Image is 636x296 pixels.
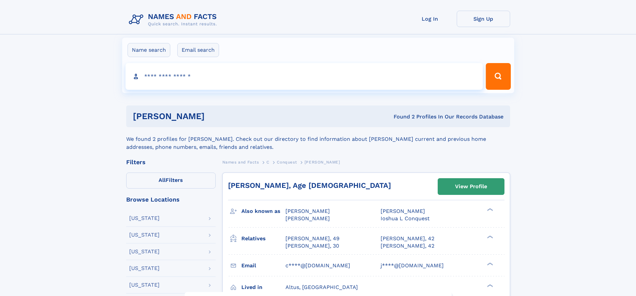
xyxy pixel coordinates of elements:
[126,63,483,90] input: search input
[241,206,285,217] h3: Also known as
[133,112,299,120] h1: [PERSON_NAME]
[381,235,434,242] a: [PERSON_NAME], 42
[277,158,297,166] a: Conquest
[381,215,430,222] span: Ioshua L Conquest
[403,11,457,27] a: Log In
[129,249,160,254] div: [US_STATE]
[241,260,285,271] h3: Email
[455,179,487,194] div: View Profile
[485,208,493,212] div: ❯
[285,235,340,242] a: [PERSON_NAME], 49
[126,173,216,189] label: Filters
[285,208,330,214] span: [PERSON_NAME]
[126,197,216,203] div: Browse Locations
[381,208,425,214] span: [PERSON_NAME]
[304,160,340,165] span: [PERSON_NAME]
[266,158,269,166] a: C
[381,242,434,250] a: [PERSON_NAME], 42
[126,127,510,151] div: We found 2 profiles for [PERSON_NAME]. Check out our directory to find information about [PERSON_...
[241,282,285,293] h3: Lived in
[126,11,222,29] img: Logo Names and Facts
[128,43,170,57] label: Name search
[485,262,493,266] div: ❯
[159,177,166,183] span: All
[438,179,504,195] a: View Profile
[285,215,330,222] span: [PERSON_NAME]
[486,63,510,90] button: Search Button
[129,266,160,271] div: [US_STATE]
[285,242,339,250] a: [PERSON_NAME], 30
[222,158,259,166] a: Names and Facts
[485,283,493,288] div: ❯
[299,113,503,120] div: Found 2 Profiles In Our Records Database
[266,160,269,165] span: C
[457,11,510,27] a: Sign Up
[126,159,216,165] div: Filters
[277,160,297,165] span: Conquest
[241,233,285,244] h3: Relatives
[485,235,493,239] div: ❯
[177,43,219,57] label: Email search
[285,284,358,290] span: Altus, [GEOGRAPHIC_DATA]
[129,216,160,221] div: [US_STATE]
[228,181,391,190] a: [PERSON_NAME], Age [DEMOGRAPHIC_DATA]
[129,232,160,238] div: [US_STATE]
[129,282,160,288] div: [US_STATE]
